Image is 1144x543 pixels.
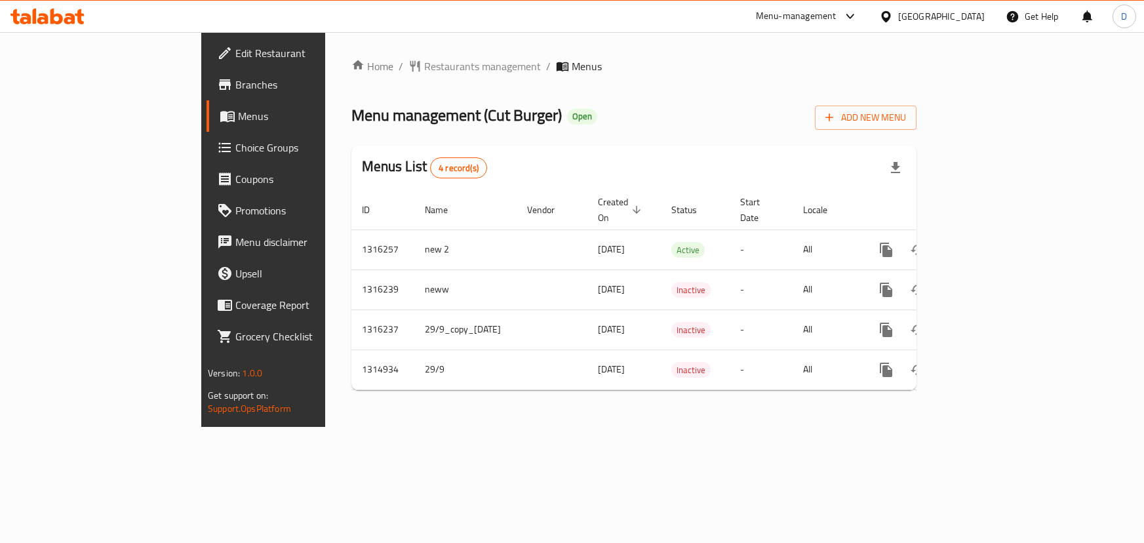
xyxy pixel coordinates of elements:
span: Created On [598,194,645,226]
td: 29/9 [414,350,517,390]
span: 1.0.0 [242,365,262,382]
td: new 2 [414,230,517,270]
div: Inactive [671,362,711,378]
a: Choice Groups [207,132,392,163]
div: Open [567,109,597,125]
span: Version: [208,365,240,382]
div: Active [671,242,705,258]
span: Menu disclaimer [235,234,382,250]
a: Menus [207,100,392,132]
div: Export file [880,152,911,184]
td: All [793,310,860,350]
span: Locale [803,202,844,218]
td: - [730,310,793,350]
button: Change Status [902,234,934,266]
span: Choice Groups [235,140,382,155]
span: Get support on: [208,387,268,404]
span: Branches [235,77,382,92]
span: Inactive [671,363,711,378]
span: Coverage Report [235,297,382,313]
div: Total records count [430,157,487,178]
span: [DATE] [598,361,625,378]
table: enhanced table [351,190,1007,390]
a: Promotions [207,195,392,226]
div: Inactive [671,322,711,338]
td: All [793,350,860,390]
a: Grocery Checklist [207,321,392,352]
span: Add New Menu [825,110,906,126]
a: Menu disclaimer [207,226,392,258]
li: / [546,58,551,74]
span: Edit Restaurant [235,45,382,61]
a: Upsell [207,258,392,289]
nav: breadcrumb [351,58,917,74]
button: Change Status [902,314,934,346]
div: [GEOGRAPHIC_DATA] [898,9,985,24]
span: [DATE] [598,241,625,258]
div: Inactive [671,282,711,298]
span: ID [362,202,387,218]
span: Status [671,202,714,218]
button: more [871,234,902,266]
a: Coverage Report [207,289,392,321]
a: Support.OpsPlatform [208,400,291,417]
a: Coupons [207,163,392,195]
span: [DATE] [598,321,625,338]
span: Inactive [671,323,711,338]
button: more [871,314,902,346]
span: Menus [572,58,602,74]
td: - [730,230,793,270]
button: more [871,354,902,386]
a: Edit Restaurant [207,37,392,69]
td: - [730,270,793,310]
td: - [730,350,793,390]
span: Menu management ( Cut Burger ) [351,100,562,130]
span: Vendor [527,202,572,218]
td: All [793,270,860,310]
span: Start Date [740,194,777,226]
a: Restaurants management [408,58,541,74]
span: Restaurants management [424,58,541,74]
span: Promotions [235,203,382,218]
span: Name [425,202,465,218]
span: 4 record(s) [431,162,486,174]
span: Coupons [235,171,382,187]
li: / [399,58,403,74]
span: Grocery Checklist [235,329,382,344]
span: Upsell [235,266,382,281]
button: Add New Menu [815,106,917,130]
a: Branches [207,69,392,100]
span: D [1121,9,1127,24]
th: Actions [860,190,1007,230]
td: neww [414,270,517,310]
span: Menus [238,108,382,124]
button: more [871,274,902,306]
span: Active [671,243,705,258]
span: [DATE] [598,281,625,298]
h2: Menus List [362,157,487,178]
td: All [793,230,860,270]
button: Change Status [902,354,934,386]
span: Inactive [671,283,711,298]
div: Menu-management [756,9,837,24]
span: Open [567,111,597,122]
button: Change Status [902,274,934,306]
td: 29/9_copy_[DATE] [414,310,517,350]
